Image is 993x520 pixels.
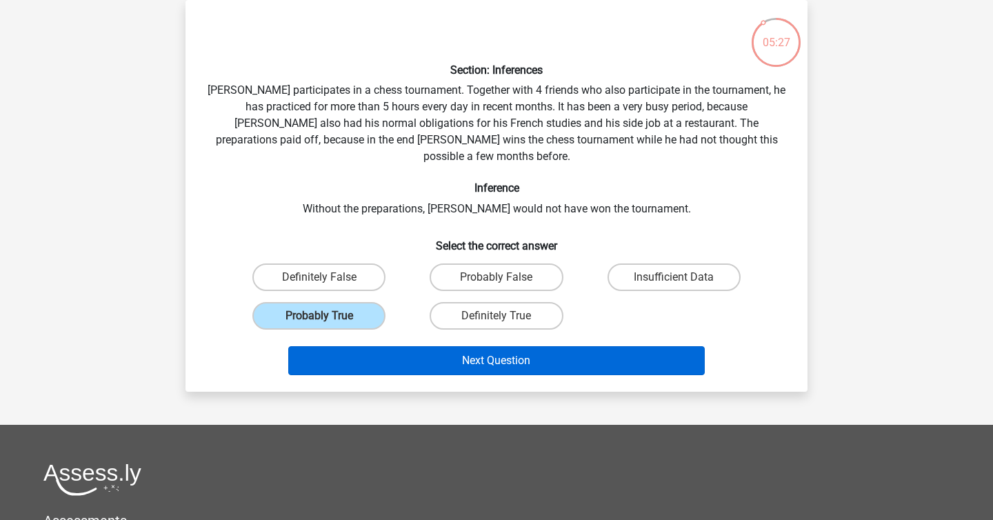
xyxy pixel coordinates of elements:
[430,263,563,291] label: Probably False
[208,63,785,77] h6: Section: Inferences
[191,11,802,381] div: [PERSON_NAME] participates in a chess tournament. Together with 4 friends who also participate in...
[208,228,785,252] h6: Select the correct answer
[288,346,705,375] button: Next Question
[430,302,563,330] label: Definitely True
[252,263,385,291] label: Definitely False
[608,263,741,291] label: Insufficient Data
[208,181,785,194] h6: Inference
[252,302,385,330] label: Probably True
[43,463,141,496] img: Assessly logo
[750,17,802,51] div: 05:27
